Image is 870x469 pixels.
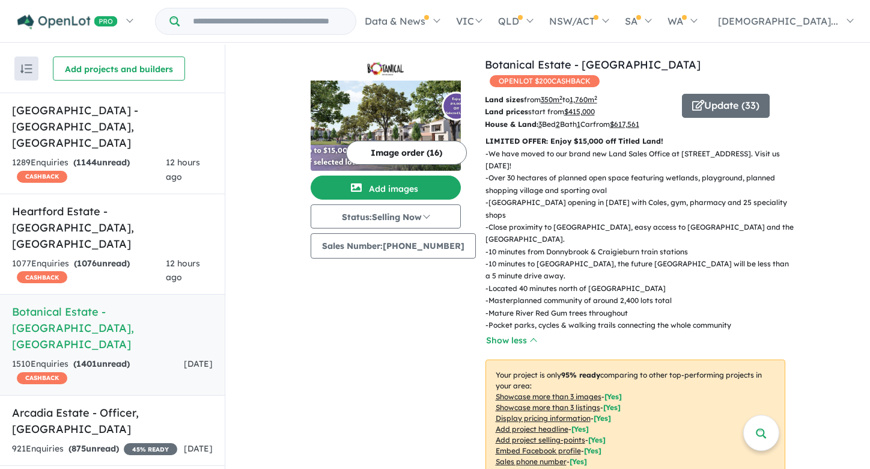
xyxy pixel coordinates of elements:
[485,120,538,129] b: House & Land:
[17,171,67,183] span: CASHBACK
[485,246,795,258] p: - 10 minutes from Donnybrook & Craigieburn train stations
[610,120,639,129] u: $ 617,561
[577,120,580,129] u: 1
[68,443,119,454] strong: ( unread)
[485,118,673,130] p: Bed Bath Car from
[346,141,467,165] button: Image order (16)
[485,106,673,118] p: start from
[485,172,795,197] p: - Over 30 hectares of planned open space featuring wetlands, playground, planned shopping village...
[20,64,32,73] img: sort.svg
[485,95,524,104] b: Land sizes
[485,221,795,246] p: - Close proximity to [GEOGRAPHIC_DATA], easy access to [GEOGRAPHIC_DATA] and the [GEOGRAPHIC_DATA].
[485,107,528,116] b: Land prices
[718,15,838,27] span: [DEMOGRAPHIC_DATA]...
[485,334,537,348] button: Show less
[564,107,595,116] u: $ 415,000
[594,414,611,423] span: [ Yes ]
[184,443,213,454] span: [DATE]
[588,435,606,444] span: [ Yes ]
[485,58,701,72] a: Botanical Estate - [GEOGRAPHIC_DATA]
[124,443,177,455] span: 45 % READY
[496,457,567,466] u: Sales phone number
[485,94,673,106] p: from
[166,157,200,182] span: 12 hours ago
[17,14,118,29] img: Openlot PRO Logo White
[311,57,461,171] a: Botanical Estate - Mickleham LogoBotanical Estate - Mickleham
[315,61,456,76] img: Botanical Estate - Mickleham Logo
[485,135,785,147] p: LIMITED OFFER: Enjoy $15,000 off Titled Land!
[17,271,67,283] span: CASHBACK
[490,75,600,87] span: OPENLOT $ 200 CASHBACK
[485,295,795,307] p: - Masterplanned community of around 2,400 lots total
[594,94,597,101] sup: 2
[76,358,97,369] span: 1401
[12,156,166,185] div: 1289 Enquir ies
[584,446,601,455] span: [ Yes ]
[73,358,130,369] strong: ( unread)
[74,258,130,269] strong: ( unread)
[496,392,601,401] u: Showcase more than 3 images
[570,95,597,104] u: 1,760 m
[311,204,461,228] button: Status:Selling Now
[561,370,600,379] b: 95 % ready
[53,57,185,81] button: Add projects and builders
[12,203,213,252] h5: Heartford Estate - [GEOGRAPHIC_DATA] , [GEOGRAPHIC_DATA]
[485,197,795,221] p: - [GEOGRAPHIC_DATA] opening in [DATE] with Coles, gym, pharmacy and 25 speciality shops
[311,81,461,171] img: Botanical Estate - Mickleham
[12,257,166,286] div: 1077 Enquir ies
[496,425,568,434] u: Add project headline
[12,405,213,437] h5: Arcadia Estate - Officer , [GEOGRAPHIC_DATA]
[571,425,589,434] span: [ Yes ]
[496,435,585,444] u: Add project selling-points
[12,357,184,386] div: 1510 Enquir ies
[496,446,581,455] u: Embed Facebook profile
[541,95,562,104] u: 350 m
[485,258,795,283] p: - 10 minutes to [GEOGRAPHIC_DATA], the future [GEOGRAPHIC_DATA] will be less than a 5 minute driv...
[604,392,622,401] span: [ Yes ]
[559,94,562,101] sup: 2
[556,120,560,129] u: 2
[311,233,476,259] button: Sales Number:[PHONE_NUMBER]
[12,304,213,352] h5: Botanical Estate - [GEOGRAPHIC_DATA] , [GEOGRAPHIC_DATA]
[496,403,600,412] u: Showcase more than 3 listings
[311,176,461,200] button: Add images
[12,102,213,151] h5: [GEOGRAPHIC_DATA] - [GEOGRAPHIC_DATA] , [GEOGRAPHIC_DATA]
[485,283,795,295] p: - Located 40 minutes north of [GEOGRAPHIC_DATA]
[76,157,97,168] span: 1144
[12,442,177,456] div: 921 Enquir ies
[166,258,200,283] span: 12 hours ago
[485,319,795,331] p: - Pocket parks, cycles & walking trails connecting the whole community
[682,94,770,118] button: Update (33)
[184,358,213,369] span: [DATE]
[496,414,591,423] u: Display pricing information
[71,443,86,454] span: 875
[485,148,795,173] p: - We have moved to our brand new Land Sales Office at [STREET_ADDRESS]. Visit us [DATE]!
[603,403,621,412] span: [ Yes ]
[570,457,587,466] span: [ Yes ]
[182,8,353,34] input: Try estate name, suburb, builder or developer
[485,307,795,319] p: - Mature River Red Gum trees throughout
[77,258,97,269] span: 1076
[73,157,130,168] strong: ( unread)
[538,120,542,129] u: 3
[17,372,67,384] span: CASHBACK
[562,95,597,104] span: to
